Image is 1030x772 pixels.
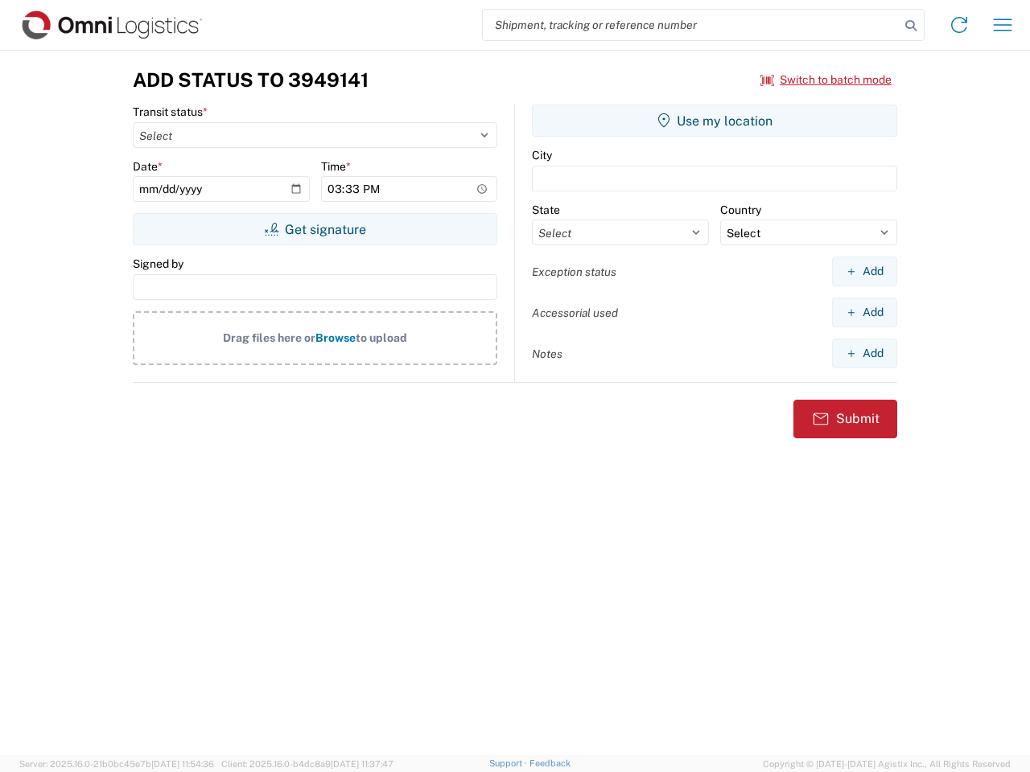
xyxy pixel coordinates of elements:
[832,298,897,327] button: Add
[532,105,897,137] button: Use my location
[133,68,369,92] h3: Add Status to 3949141
[133,257,183,271] label: Signed by
[832,339,897,368] button: Add
[483,10,900,40] input: Shipment, tracking or reference number
[151,759,214,769] span: [DATE] 11:54:36
[331,759,393,769] span: [DATE] 11:37:47
[133,105,208,119] label: Transit status
[532,148,552,162] label: City
[532,306,618,320] label: Accessorial used
[223,331,315,344] span: Drag files here or
[832,257,897,286] button: Add
[321,159,351,174] label: Time
[793,400,897,438] button: Submit
[763,757,1011,771] span: Copyright © [DATE]-[DATE] Agistix Inc., All Rights Reserved
[133,159,163,174] label: Date
[356,331,407,344] span: to upload
[529,758,571,768] a: Feedback
[19,759,214,769] span: Server: 2025.16.0-21b0bc45e7b
[489,758,529,768] a: Support
[221,759,393,769] span: Client: 2025.16.0-b4dc8a9
[760,67,892,93] button: Switch to batch mode
[315,331,356,344] span: Browse
[532,203,560,217] label: State
[133,213,497,245] button: Get signature
[532,347,562,361] label: Notes
[720,203,761,217] label: Country
[532,265,616,279] label: Exception status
